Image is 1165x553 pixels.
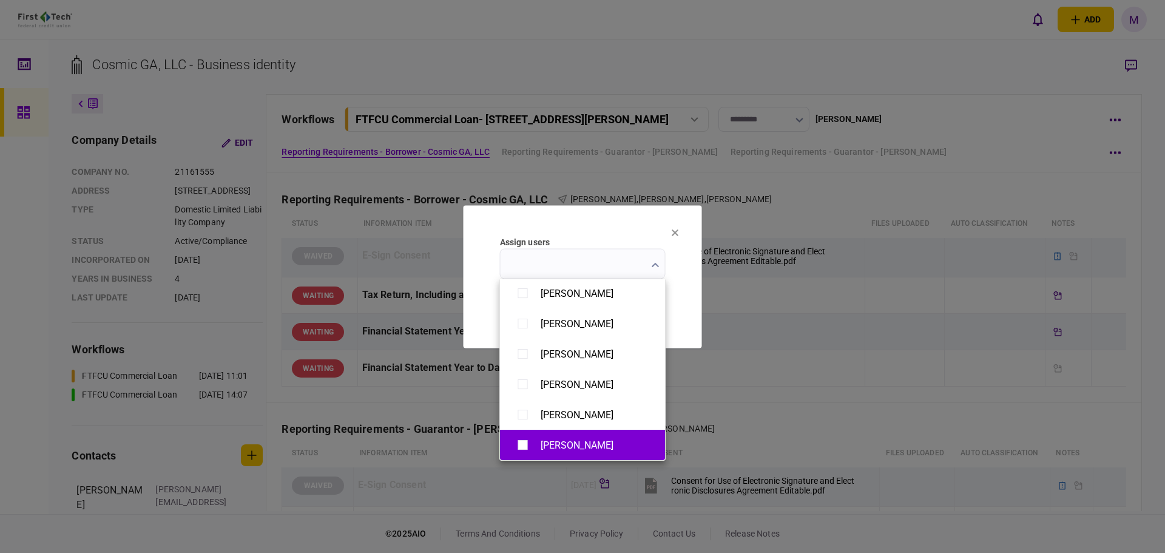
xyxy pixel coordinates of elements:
div: [PERSON_NAME] [541,439,613,451]
button: [PERSON_NAME] [512,404,653,426]
button: [PERSON_NAME] [512,374,653,395]
div: [PERSON_NAME] [541,379,613,390]
button: [PERSON_NAME] [512,313,653,334]
div: [PERSON_NAME] [541,348,613,360]
div: [PERSON_NAME] [541,318,613,330]
button: [PERSON_NAME] [512,435,653,456]
div: [PERSON_NAME] [541,288,613,299]
button: [PERSON_NAME] [512,344,653,365]
div: [PERSON_NAME] [541,409,613,421]
button: [PERSON_NAME] [512,283,653,304]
